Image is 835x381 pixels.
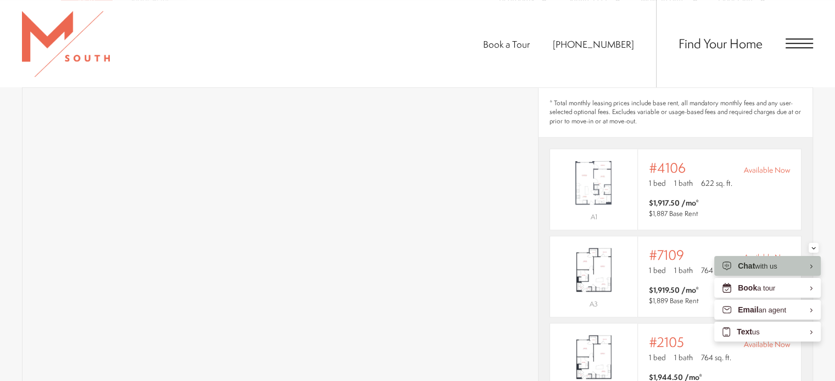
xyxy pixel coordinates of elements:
img: MSouth [22,11,110,77]
span: Available Now [744,164,790,175]
span: [PHONE_NUMBER] [553,38,634,50]
button: Open Menu [786,38,813,48]
span: A3 [590,299,598,309]
span: 622 sq. ft. [701,178,732,189]
span: Available Now [744,252,790,263]
span: Available Now [744,339,790,350]
span: 764 sq. ft. [701,352,731,363]
span: A1 [590,212,597,221]
a: Book a Tour [483,38,530,50]
span: 1 bed [649,265,666,276]
span: 764 sq. ft. [701,265,731,276]
span: $1,889 Base Rent [649,296,699,305]
img: #4106 - 1 bedroom floor plan layout with 1 bathroom and 622 square feet [550,155,637,210]
span: $1,919.50 /mo* [649,285,699,295]
span: 1 bath [674,352,693,363]
a: View #4106 [550,149,802,230]
span: #7109 [649,247,684,263]
span: $1,917.50 /mo* [649,197,699,208]
span: #4106 [649,160,686,175]
img: #7109 - 1 bedroom floor plan layout with 1 bathroom and 764 square feet [550,242,637,297]
span: * Total monthly leasing prices include base rent, all mandatory monthly fees and any user-selecte... [550,99,802,126]
a: Call Us at 813-570-8014 [553,38,634,50]
a: View #7109 [550,236,802,317]
a: Find Your Home [679,35,763,52]
span: 1 bed [649,178,666,189]
span: 1 bath [674,265,693,276]
span: 1 bath [674,178,693,189]
span: $1,887 Base Rent [649,209,698,218]
span: 1 bed [649,352,666,363]
span: #2105 [649,334,684,350]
